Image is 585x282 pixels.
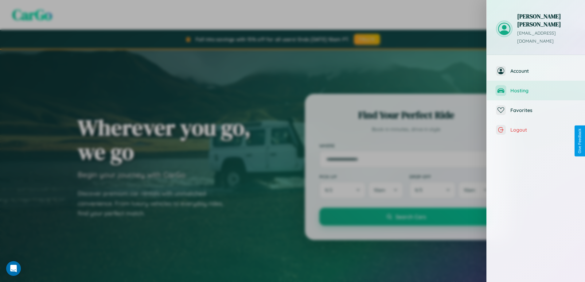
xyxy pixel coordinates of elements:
button: Hosting [487,81,585,100]
span: Logout [510,127,576,133]
button: Account [487,61,585,81]
div: Give Feedback [578,129,582,153]
button: Logout [487,120,585,140]
h3: [PERSON_NAME] [PERSON_NAME] [517,12,576,28]
p: [EMAIL_ADDRESS][DOMAIN_NAME] [517,29,576,45]
span: Hosting [510,87,576,94]
span: Favorites [510,107,576,113]
span: Account [510,68,576,74]
button: Favorites [487,100,585,120]
div: Open Intercom Messenger [6,261,21,276]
